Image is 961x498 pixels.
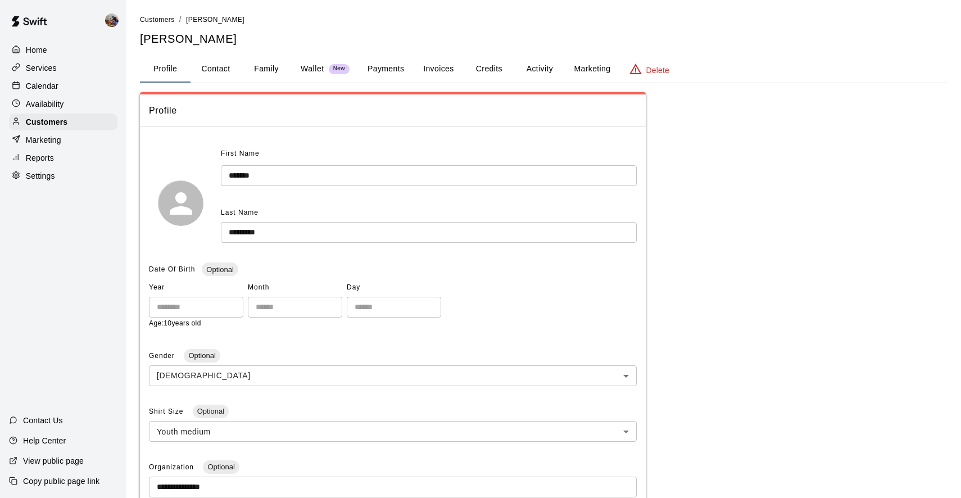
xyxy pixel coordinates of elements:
[23,435,66,446] p: Help Center
[329,65,350,73] span: New
[149,408,186,415] span: Shirt Size
[202,265,238,274] span: Optional
[149,352,177,360] span: Gender
[140,31,948,47] h5: [PERSON_NAME]
[140,13,948,26] nav: breadcrumb
[186,16,244,24] span: [PERSON_NAME]
[9,132,117,148] a: Marketing
[241,56,292,83] button: Family
[23,415,63,426] p: Contact Us
[149,463,196,471] span: Organization
[149,265,195,273] span: Date Of Birth
[140,15,175,24] a: Customers
[149,279,243,297] span: Year
[140,16,175,24] span: Customers
[140,56,191,83] button: Profile
[23,455,84,467] p: View public page
[646,65,669,76] p: Delete
[26,116,67,128] p: Customers
[149,421,637,442] div: Youth medium
[514,56,565,83] button: Activity
[9,42,117,58] a: Home
[149,319,201,327] span: Age: 10 years old
[359,56,413,83] button: Payments
[301,63,324,75] p: Wallet
[193,407,229,415] span: Optional
[9,60,117,76] a: Services
[140,56,948,83] div: basic tabs example
[221,145,260,163] span: First Name
[9,96,117,112] a: Availability
[105,13,119,27] img: Blaine Johnson
[26,152,54,164] p: Reports
[149,365,637,386] div: [DEMOGRAPHIC_DATA]
[248,279,342,297] span: Month
[179,13,182,25] li: /
[565,56,619,83] button: Marketing
[103,9,126,31] div: Blaine Johnson
[26,44,47,56] p: Home
[26,134,61,146] p: Marketing
[347,279,441,297] span: Day
[9,167,117,184] a: Settings
[9,78,117,94] a: Calendar
[26,80,58,92] p: Calendar
[23,476,99,487] p: Copy public page link
[184,351,220,360] span: Optional
[464,56,514,83] button: Credits
[149,103,637,118] span: Profile
[26,62,57,74] p: Services
[9,114,117,130] a: Customers
[26,98,64,110] p: Availability
[26,170,55,182] p: Settings
[203,463,239,471] span: Optional
[191,56,241,83] button: Contact
[221,209,259,216] span: Last Name
[413,56,464,83] button: Invoices
[9,150,117,166] a: Reports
